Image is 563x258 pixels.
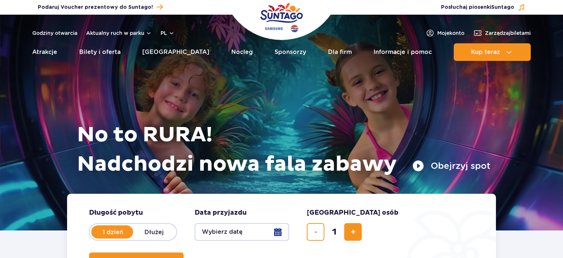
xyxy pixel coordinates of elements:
span: [GEOGRAPHIC_DATA] osób [307,208,398,217]
a: Atrakcje [32,43,57,61]
a: Informacje i pomoc [374,43,432,61]
input: liczba biletów [325,223,343,241]
h1: No to RURA! Nadchodzi nowa fala zabawy [77,120,490,179]
a: [GEOGRAPHIC_DATA] [142,43,209,61]
span: Suntago [491,5,514,10]
button: pl [161,29,174,37]
button: Posłuchaj piosenkiSuntago [441,4,525,11]
a: Sponsorzy [275,43,306,61]
span: Podaruj Voucher prezentowy do Suntago! [38,4,153,11]
a: Bilety i oferta [79,43,121,61]
span: Długość pobytu [89,208,143,217]
a: Godziny otwarcia [32,29,77,37]
button: dodaj bilet [344,223,362,241]
button: Aktualny ruch w parku [86,30,152,36]
button: usuń bilet [307,223,324,241]
a: Dla firm [328,43,352,61]
span: Data przyjazdu [195,208,247,217]
a: Podaruj Voucher prezentowy do Suntago! [38,2,163,12]
span: Zarządzaj biletami [485,29,531,37]
button: Obejrzyj spot [412,160,490,172]
label: Dłużej [133,224,175,240]
span: Posłuchaj piosenki [441,4,514,11]
a: Zarządzajbiletami [473,29,531,37]
span: Kup teraz [471,49,500,55]
button: Wybierz datę [195,223,289,241]
a: Mojekonto [426,29,464,37]
span: Moje konto [437,29,464,37]
a: Nocleg [231,43,253,61]
button: Kup teraz [454,43,531,61]
label: 1 dzień [92,224,134,240]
